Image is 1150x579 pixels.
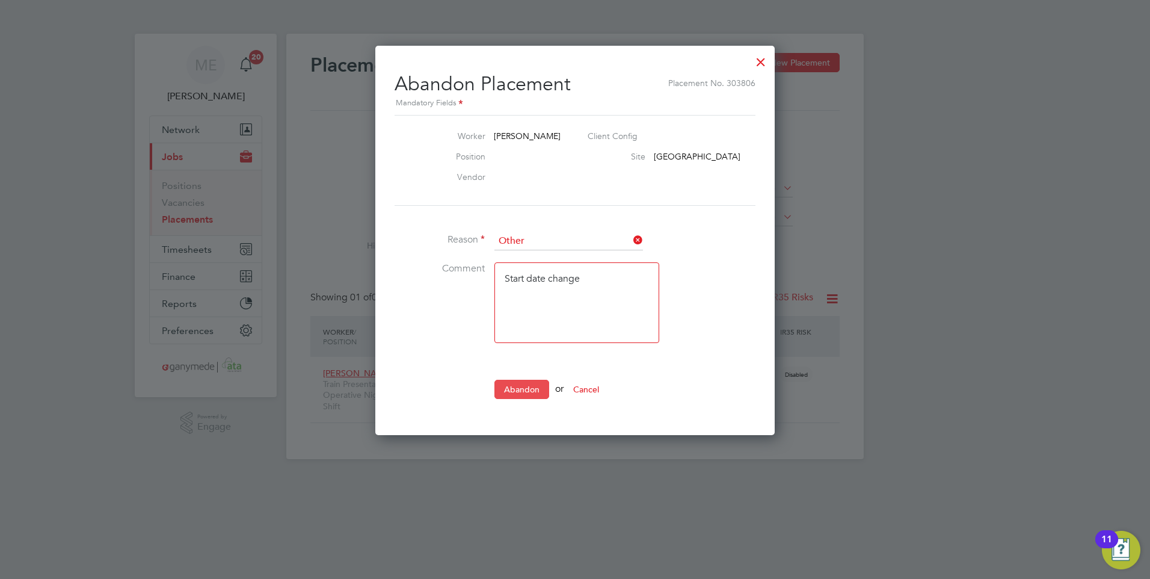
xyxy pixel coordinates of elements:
span: [GEOGRAPHIC_DATA] [654,151,740,162]
h2: Abandon Placement [395,63,755,110]
div: Mandatory Fields [395,97,755,110]
li: or [395,380,755,411]
button: Cancel [564,380,609,399]
label: Site [597,151,645,162]
span: [PERSON_NAME] [494,131,561,141]
label: Worker [419,131,485,141]
button: Abandon [494,380,549,399]
button: Open Resource Center, 11 new notifications [1102,531,1140,569]
span: Placement No. 303806 [668,72,755,88]
div: 11 [1101,539,1112,555]
label: Reason [395,234,485,246]
label: Client Config [588,131,638,141]
label: Comment [395,262,485,275]
label: Position [419,151,485,162]
label: Vendor [419,172,485,182]
input: Select one [494,232,643,250]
